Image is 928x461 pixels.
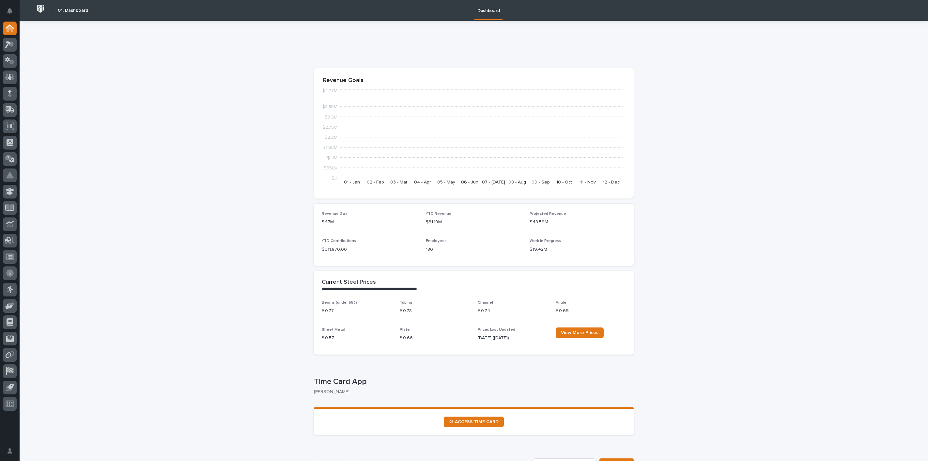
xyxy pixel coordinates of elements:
[327,156,337,160] tspan: $1.1M
[437,180,455,184] text: 05 - May
[556,301,566,305] span: Angle
[322,335,392,342] p: $ 0.57
[322,301,357,305] span: Beams (under 55#)
[314,377,631,387] p: Time Card App
[580,180,596,184] text: 11 - Nov
[322,239,356,243] span: YTD Contributions
[530,239,561,243] span: Work in Progress
[532,180,550,184] text: 09 - Sep
[314,389,628,395] p: [PERSON_NAME]
[3,4,17,18] button: Notifications
[414,180,431,184] text: 04 - Apr
[400,308,470,314] p: $ 0.78
[322,246,418,253] p: $ 311,870.00
[449,420,499,424] span: ⏲ ACCESS TIME CARD
[426,212,452,216] span: YTD Revenue
[508,180,526,184] text: 08 - Aug
[367,180,384,184] text: 02 - Feb
[322,308,392,314] p: $ 0.77
[482,180,505,184] text: 07 - [DATE]
[530,219,626,226] p: $48.59M
[426,246,522,253] p: 180
[322,89,337,93] tspan: $4.77M
[478,335,548,342] p: [DATE] ([DATE])
[322,125,337,130] tspan: $2.75M
[322,328,345,332] span: Sheet Metal
[478,301,493,305] span: Channel
[325,115,337,119] tspan: $3.3M
[323,146,337,150] tspan: $1.65M
[556,308,626,314] p: $ 0.69
[400,335,470,342] p: $ 0.66
[556,180,572,184] text: 10 - Oct
[400,301,412,305] span: Tubing
[390,180,408,184] text: 03 - Mar
[426,239,447,243] span: Employees
[561,330,598,335] span: View More Prices
[322,279,376,286] h2: Current Steel Prices
[603,180,620,184] text: 12 - Dec
[323,77,625,84] p: Revenue Goals
[58,8,88,13] h2: 01. Dashboard
[426,219,522,226] p: $31.19M
[444,417,504,427] a: ⏲ ACCESS TIME CARD
[8,8,17,18] div: Notifications
[478,308,548,314] p: $ 0.74
[332,176,337,181] tspan: $0
[322,219,418,226] p: $47M
[344,180,360,184] text: 01 - Jan
[325,135,337,140] tspan: $2.2M
[324,166,337,170] tspan: $550K
[530,212,566,216] span: Projected Revenue
[556,327,604,338] a: View More Prices
[322,212,348,216] span: Revenue Goal
[34,3,46,15] img: Workspace Logo
[461,180,478,184] text: 06 - Jun
[478,328,515,332] span: Prices Last Updated
[322,105,337,109] tspan: $3.85M
[530,246,626,253] p: $19.42M
[400,328,410,332] span: Plate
